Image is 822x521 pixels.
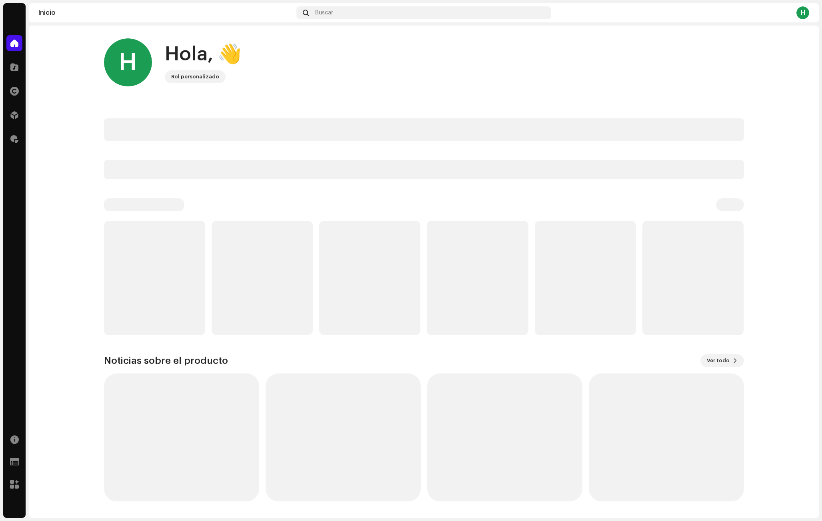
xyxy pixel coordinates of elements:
[104,38,152,86] div: H
[104,354,228,367] h3: Noticias sobre el producto
[315,10,333,16] span: Buscar
[171,72,219,82] div: Rol personalizado
[165,42,242,67] div: Hola, 👋
[796,6,809,19] div: H
[707,353,730,369] span: Ver todo
[700,354,744,367] button: Ver todo
[38,10,293,16] div: Inicio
